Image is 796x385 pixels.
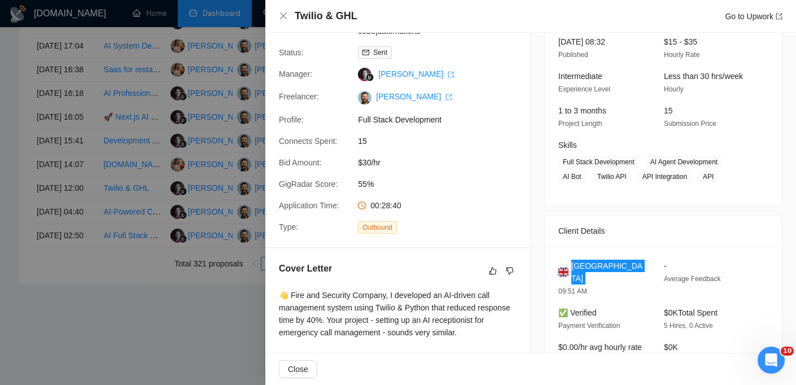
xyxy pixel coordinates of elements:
span: close [279,11,288,20]
span: Close [288,363,308,375]
span: Less than 30 hrs/week [664,72,743,81]
span: export [448,71,454,78]
span: - [664,261,667,270]
span: 10 [781,347,794,356]
span: [DATE] 08:32 [558,37,605,46]
span: 15 [664,106,673,115]
span: Published [558,51,588,59]
span: mail [362,49,369,56]
span: Application Time: [279,201,339,210]
h5: Cover Letter [279,262,332,275]
span: $15 - $35 [664,37,697,46]
a: Go to Upworkexport [725,12,782,21]
span: $0K Total Spent [664,308,718,317]
span: Hourly [664,85,684,93]
button: Close [279,11,288,21]
span: $30/hr [358,156,527,169]
span: Intermediate [558,72,602,81]
span: 5 Hires, 0 Active [664,322,713,330]
span: Bid Amount: [279,158,322,167]
span: Connects Spent: [279,137,338,146]
span: $0K [664,343,678,352]
span: Full Stack Development [558,156,639,168]
button: like [486,264,500,278]
span: GigRadar Score: [279,180,338,189]
span: Outbound [358,221,397,234]
iframe: Intercom live chat [758,347,785,374]
span: clock-circle [358,202,366,209]
span: [GEOGRAPHIC_DATA] [571,260,646,285]
span: API [698,170,718,183]
span: Full Stack Development [358,113,527,126]
span: Freelancer: [279,92,319,101]
span: Twilio API [593,170,631,183]
span: Status: [279,48,304,57]
button: dislike [503,264,517,278]
span: Payment Verification [558,322,620,330]
span: Manager: [279,69,312,78]
span: API Integration [638,170,692,183]
span: 09:51 AM [558,287,587,295]
span: Hourly Rate [664,51,699,59]
a: [PERSON_NAME] export [378,69,454,78]
span: 55% [358,178,527,190]
span: AI Bot [558,170,586,183]
span: Experience Level [558,85,610,93]
span: Profile: [279,115,304,124]
span: 1 to 3 months [558,106,606,115]
span: Submission Price [664,120,716,128]
img: c1-JWQDXWEy3CnA6sRtFzzU22paoDq5cZnWyBNc3HWqwvuW0qNnjm1CMP-YmbEEtPC [358,91,371,104]
span: dislike [506,266,514,275]
a: [PERSON_NAME] export [376,92,452,101]
img: 🇬🇧 [558,266,568,278]
span: ✅ Verified [558,308,597,317]
span: export [776,13,782,20]
span: Type: [279,222,298,231]
button: Close [279,360,317,378]
span: $0.00/hr avg hourly rate paid [558,343,642,364]
h4: Twilio & GHL [295,9,357,23]
span: export [445,94,452,100]
span: Sent [373,49,387,56]
span: Average Feedback [664,275,721,283]
span: like [489,266,497,275]
img: gigradar-bm.png [366,73,374,81]
div: Client Details [558,216,768,246]
span: 15 [358,135,527,147]
span: 00:28:40 [370,201,401,210]
span: Skills [558,141,577,150]
span: Project Length [558,120,602,128]
span: AI Agent Development [646,156,722,168]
